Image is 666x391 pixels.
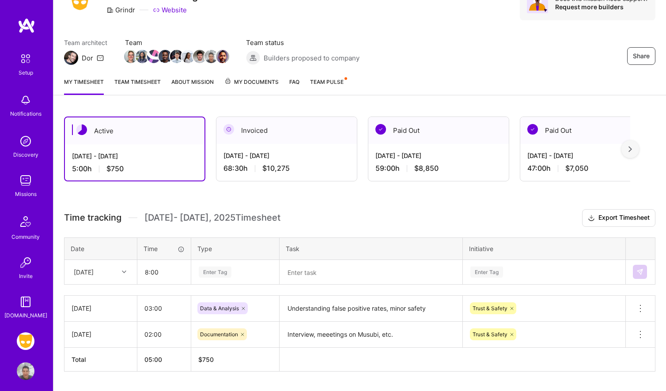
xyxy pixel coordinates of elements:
[125,38,228,47] span: Team
[200,331,238,338] span: Documentation
[289,77,299,95] a: FAQ
[280,297,462,321] textarea: Understanding false positive rates, minor safety
[64,77,104,95] a: My timesheet
[473,331,507,338] span: Trust & Safety
[280,237,463,259] th: Task
[11,232,40,241] div: Community
[15,332,37,350] a: Grindr: Product & Marketing
[200,305,239,312] span: Data & Analysis
[520,117,661,144] div: Paid Out
[137,347,191,371] th: 05:00
[527,151,654,160] div: [DATE] - [DATE]
[17,362,34,380] img: User Avatar
[159,50,172,63] img: Team Member Avatar
[106,5,135,15] div: Grindr
[15,362,37,380] a: User Avatar
[223,124,234,135] img: Invoiced
[82,53,93,63] div: Dor
[125,49,136,64] a: Team Member Avatar
[144,212,280,223] span: [DATE] - [DATE] , 2025 Timesheet
[527,164,654,173] div: 47:00 h
[628,146,632,152] img: right
[217,49,228,64] a: Team Member Avatar
[310,77,346,95] a: Team Pulse
[246,51,260,65] img: Builders proposed to company
[246,38,359,47] span: Team status
[194,49,205,64] a: Team Member Avatar
[106,7,114,14] i: icon CompanyGray
[473,305,507,312] span: Trust & Safety
[170,50,183,63] img: Team Member Avatar
[17,91,34,109] img: bell
[15,211,36,232] img: Community
[148,49,159,64] a: Team Member Avatar
[114,77,161,95] a: Team timesheet
[72,330,130,339] div: [DATE]
[582,209,655,227] button: Export Timesheet
[147,50,160,63] img: Team Member Avatar
[4,311,47,320] div: [DOMAIN_NAME]
[72,304,130,313] div: [DATE]
[97,54,104,61] i: icon Mail
[18,18,35,34] img: logo
[310,79,344,85] span: Team Pulse
[137,297,191,320] input: HH:MM
[182,50,195,63] img: Team Member Avatar
[224,77,279,95] a: My Documents
[193,50,206,63] img: Team Member Avatar
[144,244,185,253] div: Time
[205,49,217,64] a: Team Member Avatar
[182,49,194,64] a: Team Member Avatar
[10,109,42,118] div: Notifications
[171,77,214,95] a: About Mission
[74,267,94,277] div: [DATE]
[17,293,34,311] img: guide book
[106,164,124,173] span: $750
[17,254,34,271] img: Invite
[16,49,35,68] img: setup
[375,124,386,135] img: Paid Out
[19,271,33,281] div: Invite
[280,323,462,347] textarea: Interview, meeetings on Musubi, etc.
[633,52,650,60] span: Share
[17,172,34,189] img: teamwork
[124,50,137,63] img: Team Member Avatar
[64,347,137,371] th: Total
[137,323,191,346] input: HH:MM
[64,38,107,47] span: Team architect
[64,237,137,259] th: Date
[264,53,359,63] span: Builders proposed to company
[171,49,182,64] a: Team Member Avatar
[199,265,231,279] div: Enter Tag
[527,124,538,135] img: Paid Out
[565,164,588,173] span: $7,050
[469,244,619,253] div: Initiative
[224,77,279,87] span: My Documents
[159,49,171,64] a: Team Member Avatar
[470,265,503,279] div: Enter Tag
[414,164,439,173] span: $8,850
[191,237,280,259] th: Type
[17,132,34,150] img: discovery
[138,260,190,284] input: HH:MM
[368,117,509,144] div: Paid Out
[636,268,643,275] img: Submit
[64,212,121,223] span: Time tracking
[375,164,502,173] div: 59:00 h
[198,356,214,363] span: $ 750
[375,151,502,160] div: [DATE] - [DATE]
[216,117,357,144] div: Invoiced
[588,214,595,223] i: icon Download
[72,151,197,161] div: [DATE] - [DATE]
[262,164,290,173] span: $10,275
[627,47,655,65] button: Share
[216,50,229,63] img: Team Member Avatar
[136,50,149,63] img: Team Member Avatar
[65,117,204,144] div: Active
[136,49,148,64] a: Team Member Avatar
[19,68,33,77] div: Setup
[76,124,87,135] img: Active
[204,50,218,63] img: Team Member Avatar
[17,332,34,350] img: Grindr: Product & Marketing
[13,150,38,159] div: Discovery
